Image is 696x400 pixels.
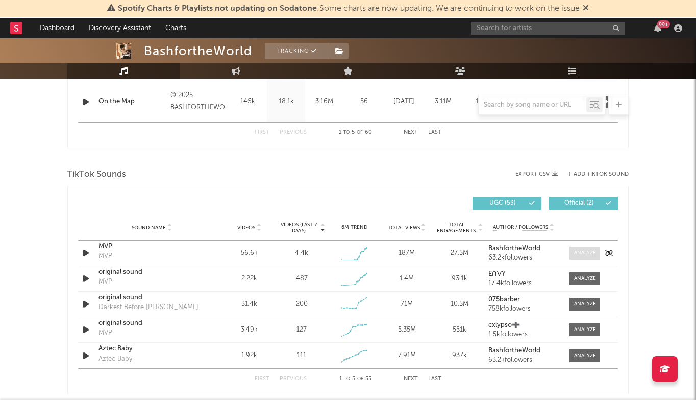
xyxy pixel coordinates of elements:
[226,350,273,361] div: 1.92k
[226,248,273,258] div: 56.6k
[488,305,559,313] div: 758k followers
[488,347,540,354] strong: BashfortheWorld
[488,254,559,262] div: 63.2k followers
[296,299,308,310] div: 200
[343,130,350,135] span: to
[170,89,226,114] div: © 2025 BASHFORTHEWORLDLLC
[436,299,483,310] div: 10.5M
[488,271,506,277] strong: EᑎᐯY
[436,222,477,234] span: Total Engagements
[488,357,559,364] div: 63.2k followers
[383,274,431,284] div: 1.4M
[488,322,520,328] strong: cxlypso➕
[132,225,166,231] span: Sound Name
[428,130,441,135] button: Last
[488,245,559,252] a: BashfortheWorld
[98,302,198,313] div: Darkest Before [PERSON_NAME]
[280,376,307,382] button: Previous
[436,248,483,258] div: 27.5M
[357,130,363,135] span: of
[344,377,350,381] span: to
[255,376,269,382] button: First
[98,251,112,262] div: MVP
[331,224,378,231] div: 6M Trend
[265,43,329,59] button: Tracking
[488,280,559,287] div: 17.4k followers
[296,274,308,284] div: 487
[488,296,520,303] strong: 075barber
[158,18,193,38] a: Charts
[327,127,383,139] div: 1 5 60
[383,350,431,361] div: 7.91M
[404,376,418,382] button: Next
[327,373,383,385] div: 1 5 55
[657,20,670,28] div: 99 +
[98,267,205,277] a: original sound
[383,248,431,258] div: 187M
[488,271,559,278] a: EᑎᐯY
[98,354,132,364] div: Aztec Baby
[493,224,548,231] span: Author / Followers
[98,344,205,354] a: Aztec Baby
[583,5,589,13] span: Dismiss
[488,296,559,303] a: 075barber
[98,293,205,303] a: original sound
[297,350,306,361] div: 111
[471,22,625,35] input: Search for artists
[436,274,483,284] div: 93.1k
[558,172,629,177] button: + Add TikTok Sound
[278,222,319,234] span: Videos (last 7 days)
[226,274,273,284] div: 2.22k
[144,43,252,59] div: BashfortheWorld
[226,325,273,335] div: 3.49k
[280,130,307,135] button: Previous
[473,197,541,210] button: UGC(53)
[654,24,661,32] button: 99+
[295,248,308,258] div: 4.4k
[118,5,317,13] span: Spotify Charts & Playlists not updating on Sodatone
[296,325,307,335] div: 127
[357,377,363,381] span: of
[237,225,255,231] span: Videos
[568,172,629,177] button: + Add TikTok Sound
[488,347,559,355] a: BashfortheWorld
[383,325,431,335] div: 5.35M
[479,101,586,109] input: Search by song name or URL
[226,299,273,310] div: 31.4k
[98,277,112,287] div: MVP
[98,328,112,338] div: MVP
[255,130,269,135] button: First
[556,200,603,206] span: Official ( 2 )
[515,171,558,177] button: Export CSV
[479,200,526,206] span: UGC ( 53 )
[118,5,580,13] span: : Some charts are now updating. We are continuing to work on the issue
[33,18,82,38] a: Dashboard
[488,331,559,338] div: 1.5k followers
[436,350,483,361] div: 937k
[98,318,205,328] a: original sound
[488,322,559,329] a: cxlypso➕
[383,299,431,310] div: 71M
[436,325,483,335] div: 551k
[404,130,418,135] button: Next
[549,197,618,210] button: Official(2)
[388,225,420,231] span: Total Views
[98,242,205,252] a: MVP
[82,18,158,38] a: Discovery Assistant
[67,169,126,181] span: TikTok Sounds
[428,376,441,382] button: Last
[488,245,540,252] strong: BashfortheWorld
